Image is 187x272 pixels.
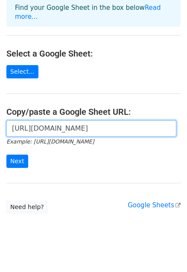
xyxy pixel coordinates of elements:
[144,231,187,272] iframe: Chat Widget
[6,65,38,78] a: Select...
[6,48,181,59] h4: Select a Google Sheet:
[6,107,181,117] h4: Copy/paste a Google Sheet URL:
[6,155,28,168] input: Next
[144,231,187,272] div: Widget de chat
[6,200,48,214] a: Need help?
[6,138,94,145] small: Example: [URL][DOMAIN_NAME]
[15,3,172,21] p: Find your Google Sheet in the box below
[6,120,176,137] input: Paste your Google Sheet URL here
[128,201,181,209] a: Google Sheets
[15,4,161,21] a: Read more...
